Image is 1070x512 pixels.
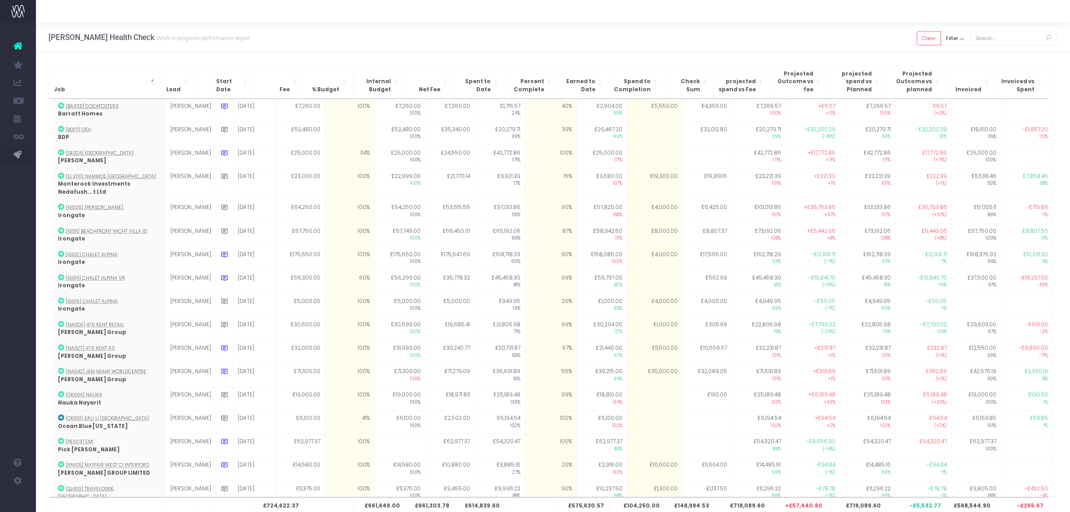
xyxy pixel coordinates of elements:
td: £22,806.98 [732,317,786,340]
td: 100% [325,99,375,122]
td: : [53,387,166,411]
td: £6,194.54 [732,411,786,434]
button: Clear [917,31,941,45]
td: [DATE] [233,270,276,294]
td: £175,650.00 [375,247,426,270]
td: £11,664.00 [683,458,732,481]
th: projected spend vs Planned: Activate to sort: Activate to sort: Activate to sort: Activate to sort [827,65,885,98]
td: [PERSON_NAME] [166,481,216,512]
td: £1,716.57 [475,99,525,122]
small: Work in progress performance report [155,33,250,42]
td: £24,550.00 [426,145,475,169]
td: £2,502.00 [426,411,475,434]
td: [DATE] [233,122,276,145]
span: Projected Outcome vs planned [890,70,932,94]
td: £30,599.00 [375,317,426,340]
td: [PERSON_NAME] [166,458,216,481]
span: £6.57 [933,102,947,111]
td: 55% [525,364,577,387]
td: 60% [325,270,375,294]
td: £71,279.09 [426,364,475,387]
td: £23,221.39 [732,169,786,200]
td: £6,194.54 [840,411,895,434]
td: 100% [525,145,577,169]
td: £101,013.86 [840,200,895,223]
th: Internal Budget: Activate to sort: Activate to sort: Activate to sort: Activate to sort [353,65,405,98]
td: £32,231.87 [732,341,786,364]
td: £20,467.20 [577,122,627,145]
td: £4,949.95 [732,294,786,317]
th: Start Date: Activate to sort: Activate to sort: Activate to sort: Activate to sort [212,65,254,98]
td: [PERSON_NAME] [166,387,216,411]
td: [DATE] [233,341,276,364]
td: £42,575.19 [951,364,1001,387]
span: 100% [845,110,891,117]
td: £21,806.98 [475,317,525,340]
td: £6,100.00 [577,411,627,434]
td: £158,085.00 [577,247,627,270]
td: [DATE] [233,364,276,387]
span: projected spend vs Planned [832,70,872,94]
td: : [53,145,166,169]
td: £3,885.16 [475,458,525,481]
td: 90% [525,247,577,270]
td: £22,806.98 [840,317,895,340]
span: Internal Budget [358,78,391,93]
td: £8,807.37 [683,223,732,247]
td: £162,718.29 [840,247,895,270]
td: £37,500.00 [951,270,1001,294]
td: [DATE] [233,223,276,247]
td: : [53,411,166,434]
td: : [53,294,166,317]
td: : [53,458,166,481]
td: £71,300.00 [276,364,325,387]
td: £18,810.00 [577,387,627,411]
td: [PERSON_NAME] [166,270,216,294]
td: 90% [525,200,577,223]
span: Net Fee [419,86,440,94]
th: Fee: Activate to sort: Activate to sort: Activate to sort: Activate to sort [254,65,304,98]
td: £39,215.00 [577,364,627,387]
td: 100% [325,458,375,481]
td: £162,718.29 [732,247,786,270]
span: 100% [379,134,421,140]
td: £305.99 [683,317,732,340]
td: £19,000.00 [951,387,1001,411]
td: £22,999.00 [375,169,426,200]
td: [DATE] [233,99,276,122]
td: £9,805.00 [951,481,1001,512]
td: £21,770.14 [426,169,475,200]
td: £20,731.87 [475,341,525,364]
td: 100% [325,247,375,270]
span: Fee [280,86,290,94]
td: £25,189.48 [732,387,786,411]
td: £45,458.30 [732,270,786,294]
td: [DATE] [233,247,276,270]
td: £62,977.37 [577,434,627,458]
td: £11,296.22 [732,481,786,512]
td: 99% [525,270,577,294]
td: £11,538.46 [951,169,1001,200]
td: [DATE] [233,411,276,434]
td: £30,240.77 [426,341,475,364]
td: £2,904.00 [577,99,627,122]
td: 16% [525,169,577,200]
td: [PERSON_NAME] [166,364,216,387]
td: [PERSON_NAME] [166,434,216,458]
td: 90% [525,481,577,512]
span: Spent to Date [459,78,491,93]
span: -£32,200.29 [804,126,835,134]
td: £7,260.00 [375,99,426,122]
td: : [53,481,166,512]
span: 100% [737,110,781,117]
td: [PERSON_NAME] [166,122,216,145]
td: : [53,122,166,145]
abbr: [BD171] QEII [66,126,91,133]
td: 39% [525,122,577,145]
td: £20,279.71 [840,122,895,145]
td: 67% [525,341,577,364]
td: : [53,200,166,223]
td: £67,750.00 [276,223,325,247]
td: £4,000.00 [627,247,683,270]
td: £67,750.00 [951,223,1001,247]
